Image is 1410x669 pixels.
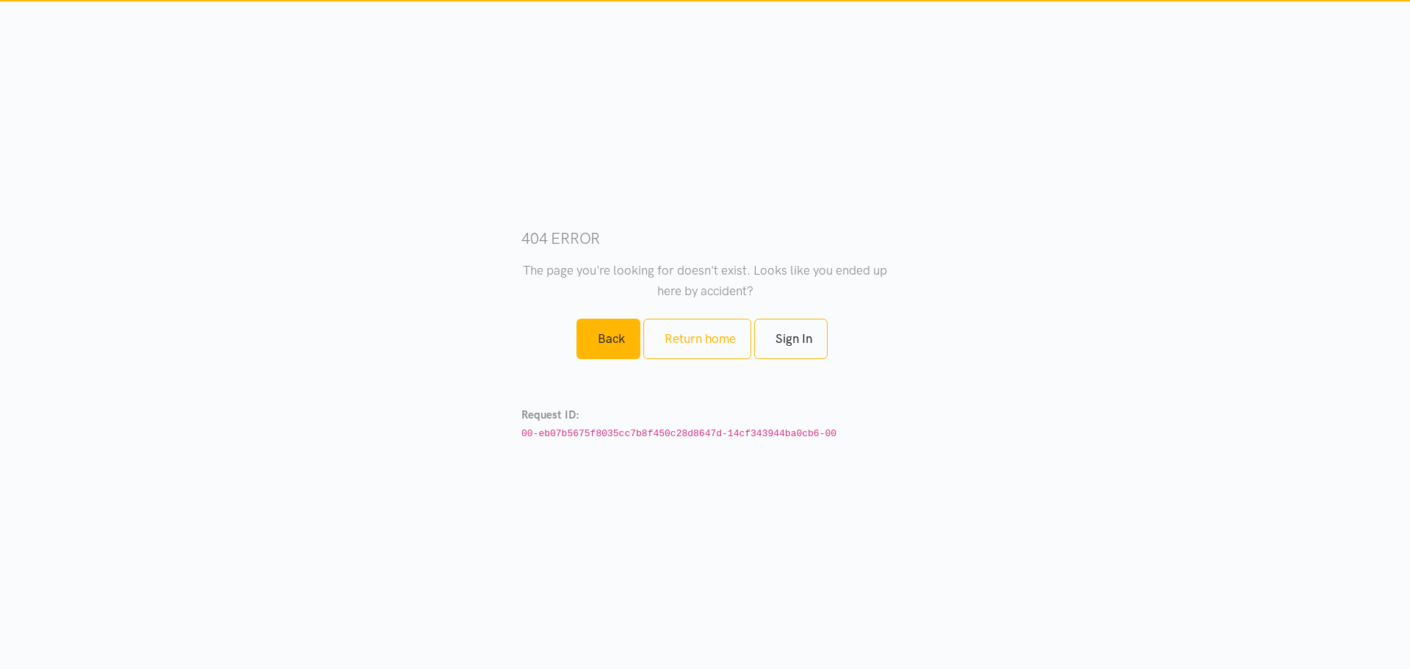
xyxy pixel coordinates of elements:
strong: Request ID: [521,408,579,422]
p: The page you're looking for doesn't exist. Looks like you ended up here by accident? [521,261,889,300]
a: Return home [643,319,751,359]
h3: 404 error [521,228,889,249]
code: 00-eb07b5675f8035cc7b8f450c28d8647d-14cf343944ba0cb6-00 [521,428,836,439]
a: Back [576,319,640,359]
a: Sign In [754,319,828,359]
